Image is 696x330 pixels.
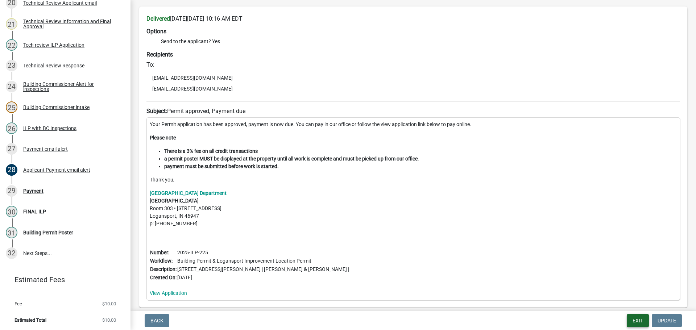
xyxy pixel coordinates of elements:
[146,61,680,68] h6: To:
[658,318,676,323] span: Update
[177,265,349,273] td: [STREET_ADDRESS][PERSON_NAME] | [PERSON_NAME] & [PERSON_NAME] |
[150,198,199,204] strong: [GEOGRAPHIC_DATA]
[146,83,680,94] li: [EMAIL_ADDRESS][DOMAIN_NAME]
[150,135,176,141] strong: Please note
[23,63,84,68] div: Technical Review Response
[23,230,73,235] div: Building Permit Poster
[150,290,187,296] a: View Application
[150,189,677,227] p: Room 303 • [STREET_ADDRESS] Logansport, IN 46947 p: [PHONE_NUMBER]
[6,122,17,134] div: 26
[23,167,90,172] div: Applicant Payment email alert
[6,81,17,92] div: 24
[177,257,349,265] td: Building Permit & Logansport Improvement Location Permit
[164,163,279,169] strong: payment must be submitted before work is started.
[23,105,90,110] div: Building Commissioner intake
[6,164,17,176] div: 28
[164,155,677,163] li: .
[102,301,116,306] span: $10.00
[146,108,167,114] strong: Subject:
[177,248,349,257] td: 2025-ILP-225
[6,206,17,217] div: 30
[6,60,17,71] div: 23
[146,28,166,35] strong: Options
[652,314,682,327] button: Update
[6,18,17,30] div: 21
[150,176,677,184] p: Thank you,
[6,185,17,197] div: 29
[150,258,173,264] b: Workflow:
[161,38,680,45] li: Send to the applicant? Yes
[6,101,17,113] div: 25
[146,15,680,22] h6: [DATE][DATE] 10:16 AM EDT
[150,250,169,255] b: Number:
[23,42,84,47] div: Tech review ILP Application
[150,275,177,280] b: Created On:
[164,148,258,154] strong: There is a 3% fee on all credit transactions
[146,15,170,22] strong: Delivered
[145,314,169,327] button: Back
[6,227,17,238] div: 31
[23,0,97,5] div: Technical Review Applicant email
[177,273,349,282] td: [DATE]
[150,190,227,196] a: [GEOGRAPHIC_DATA] Department
[23,19,119,29] div: Technical Review Information and Final Approval
[6,39,17,51] div: 22
[14,301,22,306] span: Fee
[150,318,163,323] span: Back
[23,209,46,214] div: FINAL ILP
[146,108,680,114] h6: Permit approved, Payment due
[102,318,116,322] span: $10.00
[14,318,46,322] span: Estimated Total
[164,156,418,162] strong: a permit poster MUST be displayed at the property until all work is complete and must be picked u...
[6,247,17,259] div: 32
[146,51,173,58] strong: Recipients
[146,72,680,83] li: [EMAIL_ADDRESS][DOMAIN_NAME]
[150,266,177,272] b: Description:
[23,82,119,92] div: Building Commissioner Alert for inspections
[23,188,43,193] div: Payment
[23,126,76,131] div: ILP with BC Inspections
[6,143,17,155] div: 27
[6,272,119,287] a: Estimated Fees
[23,146,68,151] div: Payment email alert
[627,314,649,327] button: Exit
[150,121,677,128] p: Your Permit application has been approved, payment is now due. You can pay in our office or follo...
